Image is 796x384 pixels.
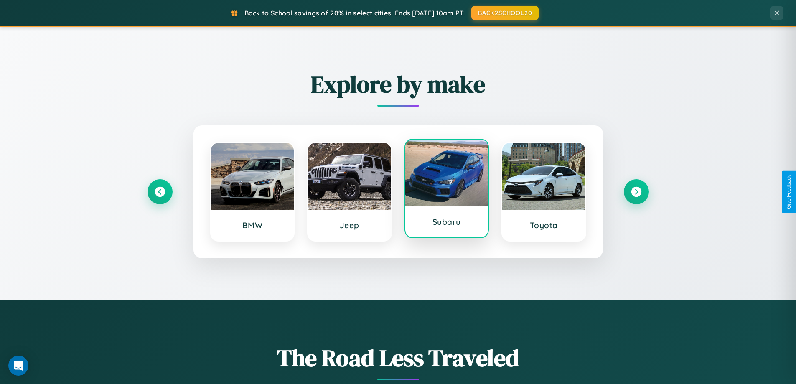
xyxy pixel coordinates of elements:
h3: Jeep [316,220,383,230]
h3: Subaru [414,217,480,227]
div: Open Intercom Messenger [8,356,28,376]
h1: The Road Less Traveled [148,342,649,374]
span: Back to School savings of 20% in select cities! Ends [DATE] 10am PT. [244,9,465,17]
button: BACK2SCHOOL20 [471,6,539,20]
div: Give Feedback [786,175,792,209]
h3: Toyota [511,220,577,230]
h3: BMW [219,220,286,230]
h2: Explore by make [148,68,649,100]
